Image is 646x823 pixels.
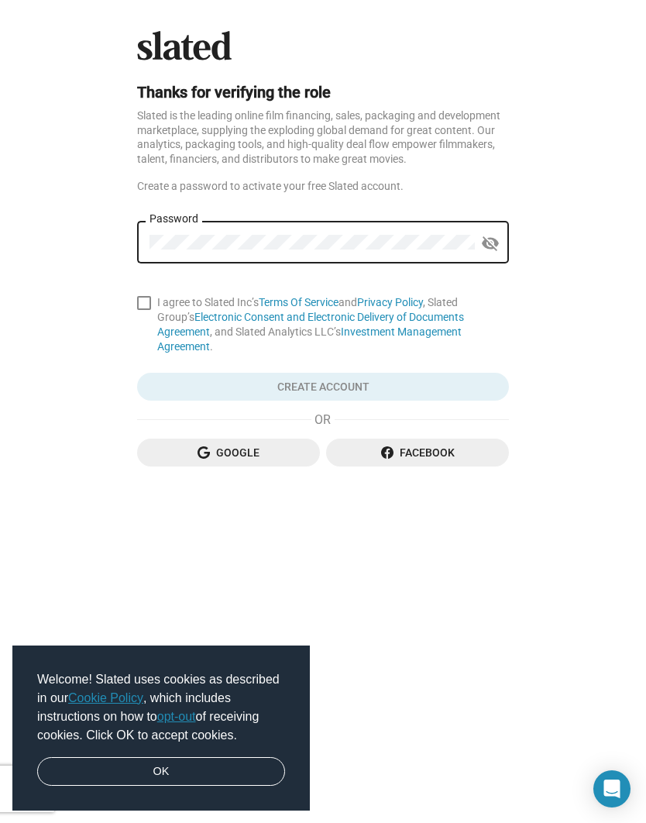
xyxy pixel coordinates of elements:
a: Cookie Policy [68,691,143,704]
a: dismiss cookie message [37,757,285,787]
button: Facebook [326,439,509,467]
a: Electronic Consent and Electronic Delivery of Documents Agreement [157,311,464,338]
a: Privacy Policy [357,296,423,308]
span: I agree to Slated Inc’s and , Slated Group’s , and Slated Analytics LLC’s . [157,295,509,354]
a: opt-out [157,710,196,723]
h2: Thanks for verifying the role [137,82,509,109]
button: Create Account [137,373,509,401]
a: Terms Of Service [259,296,338,308]
div: Open Intercom Messenger [593,770,631,808]
span: Facebook [338,439,497,467]
button: Show password [475,228,506,259]
mat-icon: visibility_off [481,232,500,256]
button: Google [137,439,320,467]
div: Create a password to activate your free Slated account. [137,179,509,194]
span: Welcome! Slated uses cookies as described in our , which includes instructions on how to of recei... [37,670,285,745]
div: cookieconsent [12,646,310,811]
a: Investment Management Agreement [157,325,462,353]
div: Slated is the leading online film financing, sales, packaging and development marketplace, supply... [137,108,509,166]
span: Create Account [149,373,497,401]
span: Google [149,439,308,467]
